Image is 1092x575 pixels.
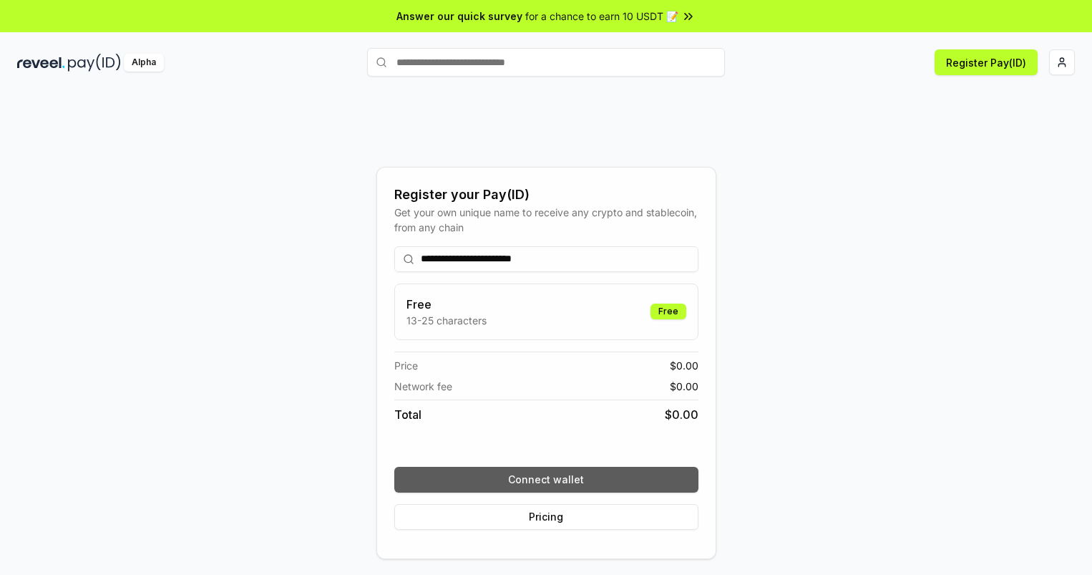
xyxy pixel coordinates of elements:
[394,379,452,394] span: Network fee
[394,406,421,423] span: Total
[394,185,698,205] div: Register your Pay(ID)
[935,49,1038,75] button: Register Pay(ID)
[68,54,121,72] img: pay_id
[124,54,164,72] div: Alpha
[670,379,698,394] span: $ 0.00
[394,358,418,373] span: Price
[394,205,698,235] div: Get your own unique name to receive any crypto and stablecoin, from any chain
[665,406,698,423] span: $ 0.00
[650,304,686,319] div: Free
[394,504,698,530] button: Pricing
[396,9,522,24] span: Answer our quick survey
[406,313,487,328] p: 13-25 characters
[17,54,65,72] img: reveel_dark
[406,296,487,313] h3: Free
[394,467,698,493] button: Connect wallet
[670,358,698,373] span: $ 0.00
[525,9,678,24] span: for a chance to earn 10 USDT 📝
